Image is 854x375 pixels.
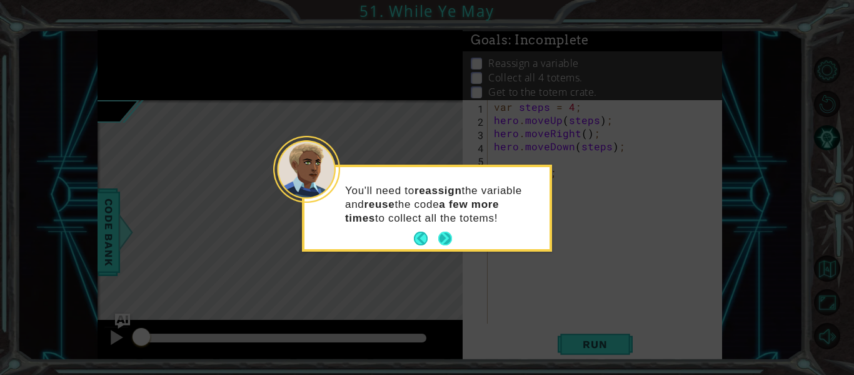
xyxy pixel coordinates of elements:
strong: reassign [414,185,462,197]
strong: a few more times [345,198,499,224]
strong: reuse [364,198,395,210]
p: You'll need to the variable and the code to collect all the totems! [345,184,541,225]
button: Next [438,232,452,245]
button: Back [414,232,438,245]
